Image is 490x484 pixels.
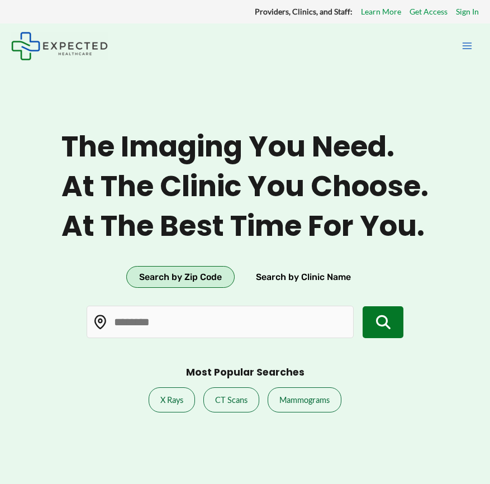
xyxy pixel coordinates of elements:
[456,4,479,19] a: Sign In
[243,266,364,288] button: Search by Clinic Name
[203,387,259,412] a: CT Scans
[61,130,429,164] span: The imaging you need.
[268,387,341,412] a: Mammograms
[11,32,108,60] img: Expected Healthcare Logo - side, dark font, small
[255,7,353,16] strong: Providers, Clinics, and Staff:
[410,4,448,19] a: Get Access
[61,169,429,203] span: At the clinic you choose.
[61,209,429,243] span: At the best time for you.
[149,387,195,412] a: X Rays
[186,366,305,379] h3: Most Popular Searches
[455,34,479,58] button: Main menu toggle
[361,4,401,19] a: Learn More
[126,266,235,288] button: Search by Zip Code
[93,315,108,330] img: Location pin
